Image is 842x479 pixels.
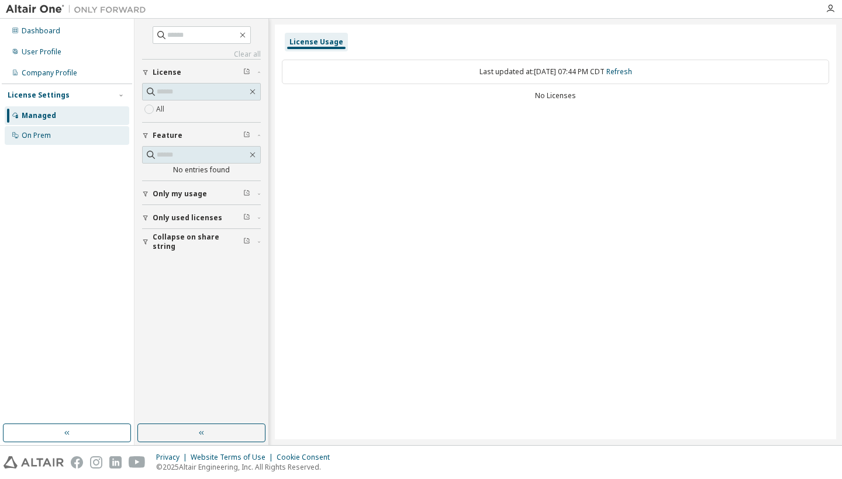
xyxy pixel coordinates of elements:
[142,50,261,59] a: Clear all
[142,123,261,148] button: Feature
[153,232,243,251] span: Collapse on share string
[71,456,83,468] img: facebook.svg
[142,165,261,175] div: No entries found
[142,60,261,85] button: License
[142,181,261,207] button: Only my usage
[153,189,207,199] span: Only my usage
[282,91,829,100] div: No Licenses
[277,453,337,462] div: Cookie Consent
[156,102,167,116] label: All
[22,47,61,57] div: User Profile
[6,4,152,15] img: Altair One
[22,26,60,36] div: Dashboard
[8,91,70,100] div: License Settings
[191,453,277,462] div: Website Terms of Use
[243,68,250,77] span: Clear filter
[243,213,250,223] span: Clear filter
[156,462,337,472] p: © 2025 Altair Engineering, Inc. All Rights Reserved.
[4,456,64,468] img: altair_logo.svg
[243,131,250,140] span: Clear filter
[142,205,261,231] button: Only used licenses
[22,68,77,78] div: Company Profile
[142,229,261,255] button: Collapse on share string
[153,68,181,77] span: License
[153,213,222,223] span: Only used licenses
[156,453,191,462] div: Privacy
[109,456,122,468] img: linkedin.svg
[289,37,343,47] div: License Usage
[129,456,146,468] img: youtube.svg
[282,60,829,84] div: Last updated at: [DATE] 07:44 PM CDT
[153,131,182,140] span: Feature
[606,67,632,77] a: Refresh
[22,131,51,140] div: On Prem
[22,111,56,120] div: Managed
[90,456,102,468] img: instagram.svg
[243,237,250,247] span: Clear filter
[243,189,250,199] span: Clear filter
